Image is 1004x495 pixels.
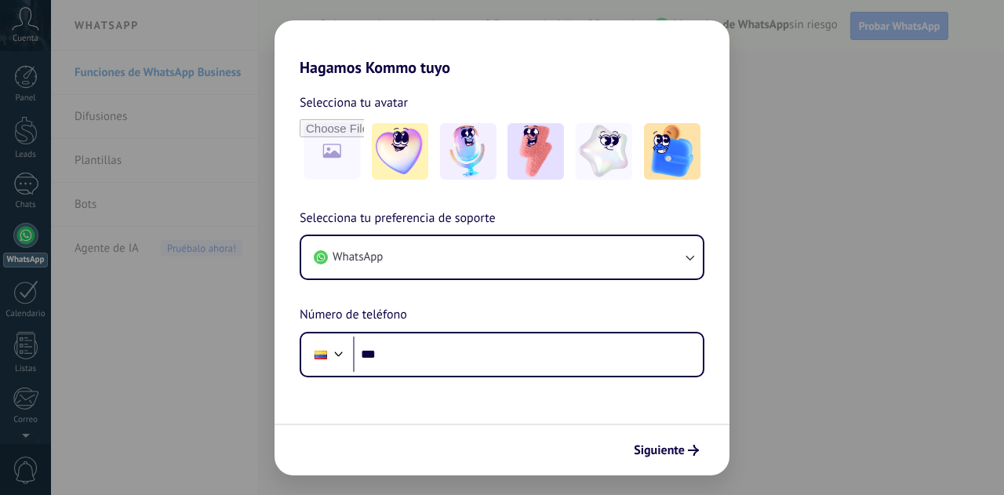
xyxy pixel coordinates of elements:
[372,123,428,180] img: -1.jpeg
[576,123,632,180] img: -4.jpeg
[301,236,703,278] button: WhatsApp
[300,93,408,113] span: Selecciona tu avatar
[300,305,407,326] span: Número de teléfono
[507,123,564,180] img: -3.jpeg
[333,249,383,265] span: WhatsApp
[300,209,496,229] span: Selecciona tu preferencia de soporte
[440,123,497,180] img: -2.jpeg
[306,338,336,371] div: Colombia: + 57
[627,437,706,464] button: Siguiente
[644,123,700,180] img: -5.jpeg
[275,20,729,77] h2: Hagamos Kommo tuyo
[634,445,685,456] span: Siguiente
